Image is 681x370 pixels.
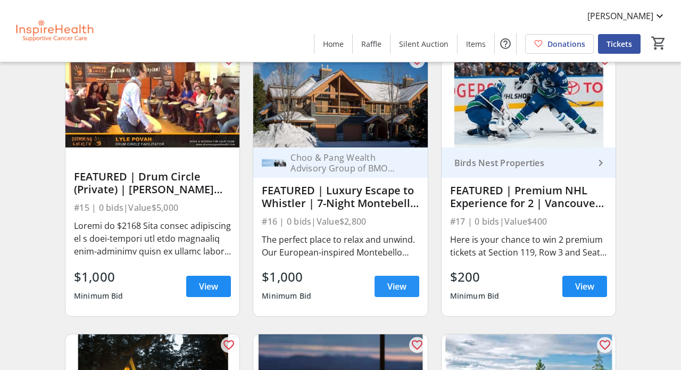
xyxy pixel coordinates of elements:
[6,4,101,57] img: InspireHealth Supportive Cancer Care's Logo
[450,158,594,168] div: Birds Nest Properties
[262,151,286,175] img: Choo & Pang Wealth Advisory Group of BMO Nesbitt Burns
[594,157,607,169] mat-icon: keyboard_arrow_right
[387,280,406,293] span: View
[253,50,427,147] img: FEATURED | Luxury Escape to Whistler | 7-Night Montebello Chalet Stay (Nov 14–20, 2025)
[74,267,123,286] div: $1,000
[399,38,449,50] span: Silent Auction
[599,339,611,351] mat-icon: favorite_outline
[262,286,311,306] div: Minimum Bid
[442,50,616,147] img: FEATURED | Premium NHL Experience for 2 | Vancouver Canucks vs. Columbus Blue Jackets
[458,34,494,54] a: Items
[323,38,344,50] span: Home
[450,214,607,229] div: #17 | 0 bids | Value $400
[495,33,516,54] button: Help
[199,280,218,293] span: View
[262,233,419,259] div: The perfect place to relax and unwind. Our European-inspired Montebello townhome comes with 3 bed...
[450,286,500,306] div: Minimum Bid
[587,10,653,22] span: [PERSON_NAME]
[262,184,419,210] div: FEATURED | Luxury Escape to Whistler | 7-Night Montebello Chalet Stay ([DATE]–[DATE])
[74,219,231,258] div: Loremi do $2168 Sita consec adipiscing el s doei-tempori utl etdo magnaaliq enim-adminimv quisn e...
[547,38,585,50] span: Donations
[525,34,594,54] a: Donations
[411,339,423,351] mat-icon: favorite_outline
[222,339,235,351] mat-icon: favorite_outline
[442,147,616,178] a: Birds Nest Properties
[262,214,419,229] div: #16 | 0 bids | Value $2,800
[607,38,632,50] span: Tickets
[579,7,675,24] button: [PERSON_NAME]
[353,34,390,54] a: Raffle
[74,286,123,306] div: Minimum Bid
[286,152,406,174] div: Choo & Pang Wealth Advisory Group of BMO [PERSON_NAME] [PERSON_NAME]
[375,276,419,297] a: View
[74,170,231,196] div: FEATURED | Drum Circle (Private) | [PERSON_NAME] ([GEOGRAPHIC_DATA]/[GEOGRAPHIC_DATA])
[598,34,641,54] a: Tickets
[262,267,311,286] div: $1,000
[649,34,668,53] button: Cart
[391,34,457,54] a: Silent Auction
[450,184,607,210] div: FEATURED | Premium NHL Experience for 2 | Vancouver Canucks vs. Columbus Blue Jackets
[74,200,231,215] div: #15 | 0 bids | Value $5,000
[466,38,486,50] span: Items
[450,233,607,259] div: Here is your chance to win 2 premium tickets at Section 119, Row 3 and Seats 5 & 6 to see the Van...
[575,280,594,293] span: View
[65,50,239,147] img: FEATURED | Drum Circle (Private) | Lyle Povah (Vancouver/Lower Mainland)
[450,267,500,286] div: $200
[186,276,231,297] a: View
[562,276,607,297] a: View
[314,34,352,54] a: Home
[361,38,381,50] span: Raffle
